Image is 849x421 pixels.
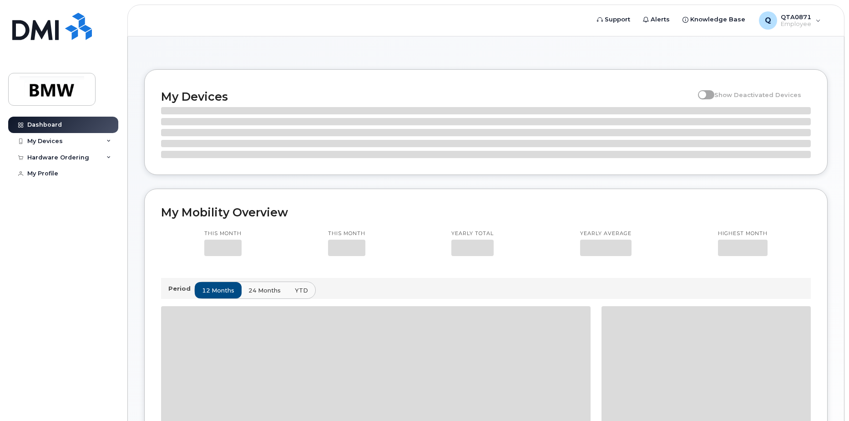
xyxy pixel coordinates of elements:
[295,286,308,295] span: YTD
[161,205,811,219] h2: My Mobility Overview
[328,230,365,237] p: This month
[161,90,693,103] h2: My Devices
[168,284,194,293] p: Period
[451,230,494,237] p: Yearly total
[698,86,705,93] input: Show Deactivated Devices
[204,230,242,237] p: This month
[580,230,632,237] p: Yearly average
[718,230,768,237] p: Highest month
[714,91,801,98] span: Show Deactivated Devices
[248,286,281,295] span: 24 months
